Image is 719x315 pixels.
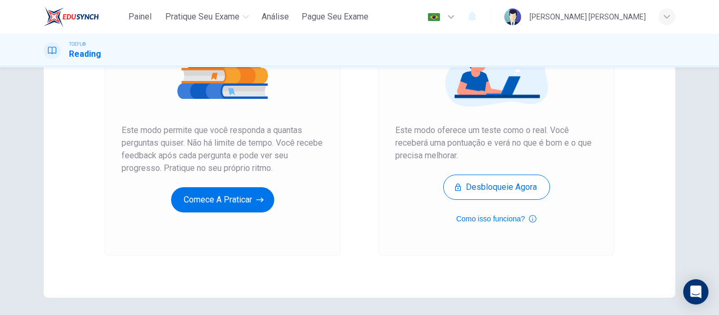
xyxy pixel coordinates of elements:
[123,7,157,26] button: Painel
[128,11,152,23] span: Painel
[44,6,99,27] img: EduSynch logo
[297,7,373,26] button: Pague Seu Exame
[122,124,324,175] span: Este modo permite que você responda a quantas perguntas quiser. Não há limite de tempo. Você rece...
[427,13,441,21] img: pt
[302,11,368,23] span: Pague Seu Exame
[456,212,537,225] button: Como isso funciona?
[44,6,123,27] a: EduSynch logo
[530,11,646,23] div: [PERSON_NAME] [PERSON_NAME]
[171,187,274,212] button: Comece a praticar
[683,279,708,304] div: Open Intercom Messenger
[69,48,101,60] h1: Reading
[257,7,293,26] button: Análise
[395,124,597,162] span: Este modo oferece um teste como o real. Você receberá uma pontuação e verá no que é bom e o que p...
[443,175,550,200] button: Desbloqueie agora
[161,7,253,26] button: Pratique seu exame
[262,11,289,23] span: Análise
[69,40,86,48] span: TOEFL®
[165,11,239,23] span: Pratique seu exame
[504,8,521,25] img: Profile picture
